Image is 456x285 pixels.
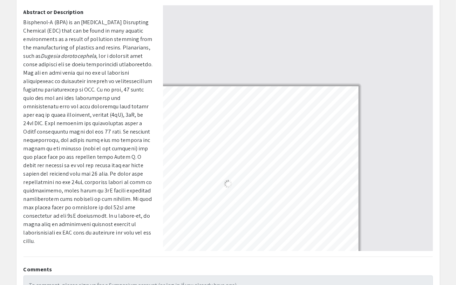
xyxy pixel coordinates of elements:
div: Loading… [98,86,359,282]
em: Dugesia dorotocephela [41,52,96,60]
h2: Abstract or Description [23,9,153,15]
iframe: Chat [5,253,30,280]
h2: Comments [23,266,433,273]
p: Bisphenol-A (BPA) is an [MEDICAL_DATA] Disrupting Chemical (EDC) that can be found in many aquati... [23,18,153,245]
div: Page 1 [95,83,362,285]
